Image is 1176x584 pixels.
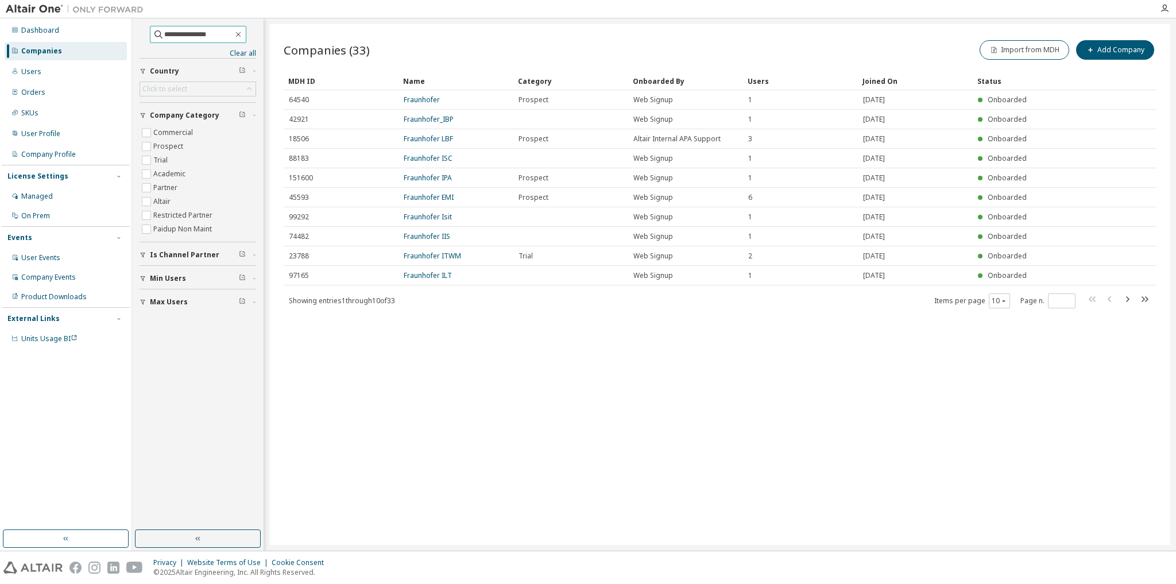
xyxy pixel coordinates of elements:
span: 23788 [289,252,309,261]
div: Cookie Consent [272,558,331,567]
span: Clear filter [239,274,246,283]
label: Academic [153,167,188,181]
label: Restricted Partner [153,208,215,222]
span: 6 [748,193,752,202]
span: Items per page [934,293,1010,308]
div: Product Downloads [21,292,87,301]
div: Joined On [862,72,968,90]
button: Import from MDH [980,40,1069,60]
span: Country [150,67,179,76]
div: User Events [21,253,60,262]
div: Users [21,67,41,76]
span: Onboarded [988,270,1027,280]
span: Onboarded [988,134,1027,144]
span: Web Signup [633,232,673,241]
span: 64540 [289,95,309,105]
span: Onboarded [988,251,1027,261]
span: 99292 [289,212,309,222]
span: Web Signup [633,154,673,163]
span: 2 [748,252,752,261]
div: Company Events [21,273,76,282]
span: Web Signup [633,271,673,280]
label: Paidup Non Maint [153,222,214,236]
span: 1 [748,173,752,183]
p: © 2025 Altair Engineering, Inc. All Rights Reserved. [153,567,331,577]
span: 1 [748,115,752,124]
a: Fraunhofer LBF [404,134,453,144]
span: Trial [519,252,533,261]
span: 1 [748,232,752,241]
span: Companies (33) [284,42,370,58]
div: Events [7,233,32,242]
span: 97165 [289,271,309,280]
div: License Settings [7,172,68,181]
span: Is Channel Partner [150,250,219,260]
span: Onboarded [988,212,1027,222]
div: Category [518,72,624,90]
div: Users [748,72,853,90]
button: Company Category [140,103,256,128]
img: facebook.svg [69,562,82,574]
span: [DATE] [863,193,885,202]
span: Onboarded [988,192,1027,202]
span: [DATE] [863,271,885,280]
a: Fraunhofer ILT [404,270,452,280]
div: Dashboard [21,26,59,35]
button: Is Channel Partner [140,242,256,268]
span: Onboarded [988,114,1027,124]
div: Status [977,72,1088,90]
span: [DATE] [863,95,885,105]
button: 10 [992,296,1007,305]
a: Fraunhofer [404,95,440,105]
div: On Prem [21,211,50,221]
span: 1 [748,154,752,163]
span: [DATE] [863,212,885,222]
span: 1 [748,212,752,222]
span: Onboarded [988,231,1027,241]
span: Prospect [519,193,548,202]
span: Altair Internal APA Support [633,134,721,144]
div: Orders [21,88,45,97]
label: Trial [153,153,170,167]
img: youtube.svg [126,562,143,574]
label: Commercial [153,126,195,140]
span: [DATE] [863,115,885,124]
div: Managed [21,192,53,201]
span: 45593 [289,193,309,202]
span: Units Usage BI [21,334,78,343]
div: Onboarded By [633,72,738,90]
span: [DATE] [863,173,885,183]
span: Web Signup [633,115,673,124]
span: Prospect [519,95,548,105]
img: altair_logo.svg [3,562,63,574]
span: Min Users [150,274,186,283]
span: Clear filter [239,67,246,76]
span: 3 [748,134,752,144]
button: Add Company [1076,40,1154,60]
span: [DATE] [863,232,885,241]
label: Prospect [153,140,185,153]
a: Fraunhofer Isit [404,212,452,222]
span: Prospect [519,134,548,144]
div: User Profile [21,129,60,138]
label: Partner [153,181,180,195]
span: Web Signup [633,252,673,261]
a: Fraunhofer ISC [404,153,452,163]
div: Name [403,72,509,90]
span: Onboarded [988,173,1027,183]
a: Clear all [140,49,256,58]
span: 42921 [289,115,309,124]
span: Web Signup [633,193,673,202]
span: Prospect [519,173,548,183]
span: Showing entries 1 through 10 of 33 [289,296,395,305]
div: SKUs [21,109,38,118]
span: Onboarded [988,153,1027,163]
span: [DATE] [863,252,885,261]
span: 88183 [289,154,309,163]
a: Fraunhofer IPA [404,173,452,183]
span: Web Signup [633,95,673,105]
span: Clear filter [239,111,246,120]
span: 151600 [289,173,313,183]
span: 18506 [289,134,309,144]
div: Click to select [140,82,256,96]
